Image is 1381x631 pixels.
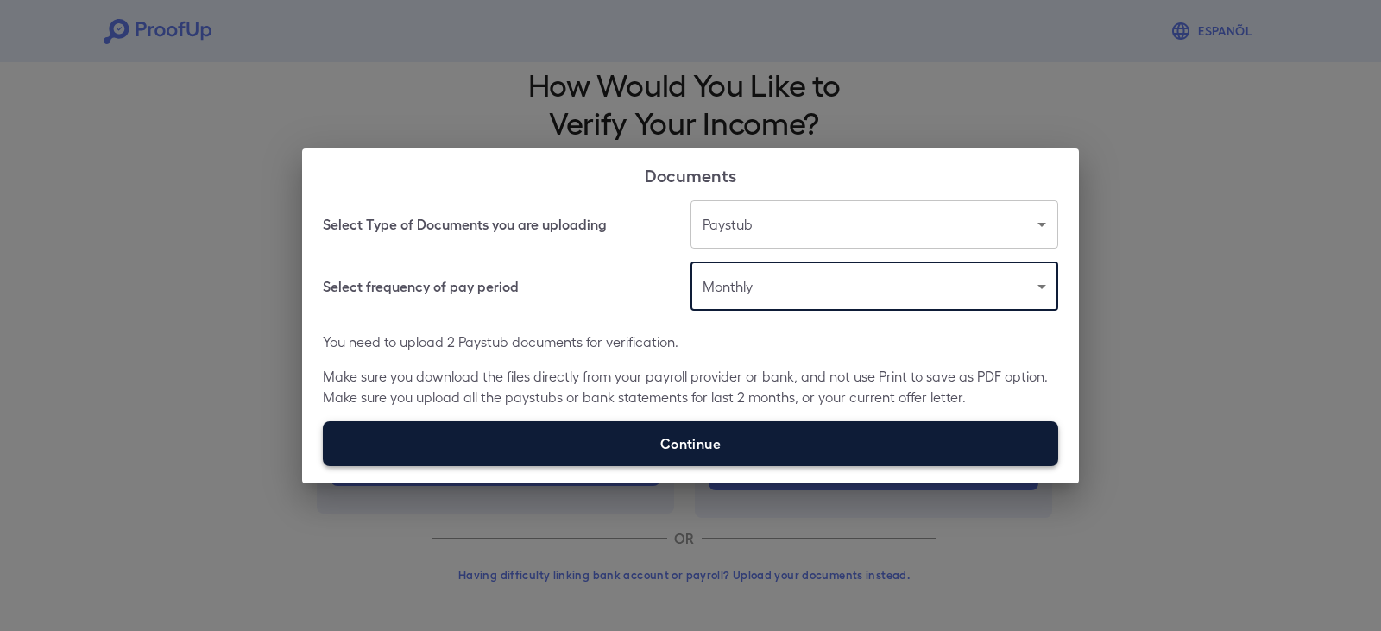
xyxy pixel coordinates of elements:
p: You need to upload 2 Paystub documents for verification. [323,331,1058,352]
label: Continue [323,421,1058,466]
h2: Documents [302,148,1079,200]
div: Paystub [690,200,1058,249]
h6: Select frequency of pay period [323,276,519,297]
h6: Select Type of Documents you are uploading [323,214,607,235]
div: Monthly [690,262,1058,311]
p: Make sure you download the files directly from your payroll provider or bank, and not use Print t... [323,366,1058,407]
